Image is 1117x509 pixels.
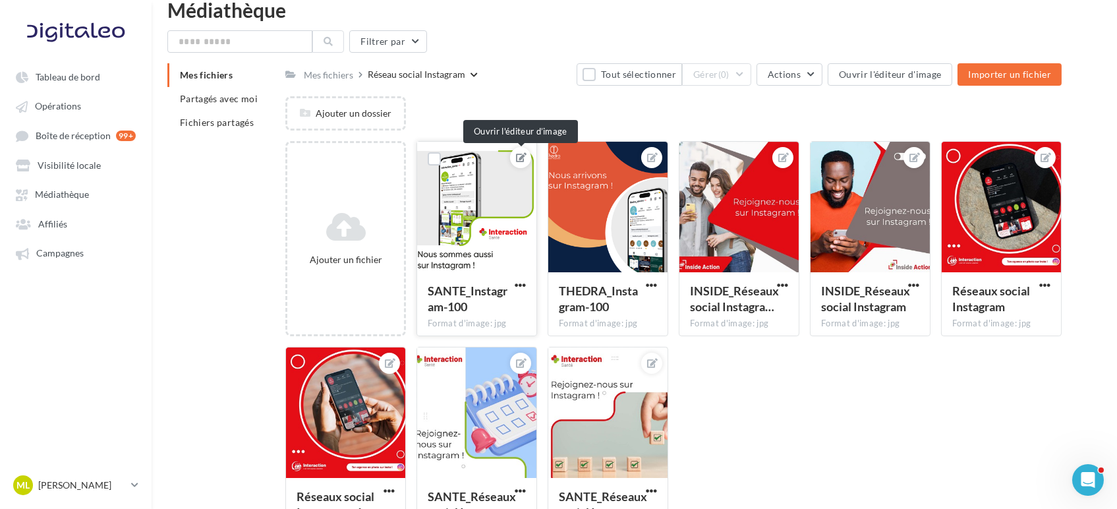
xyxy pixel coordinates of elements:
span: Visibilité locale [38,160,101,171]
span: (0) [718,69,730,80]
div: Mes fichiers [304,69,353,82]
div: Format d'image: jpg [690,318,788,330]
span: SANTE_Instagram-100 [428,284,507,314]
div: Format d'image: jpg [952,318,1050,330]
p: [PERSON_NAME] [38,479,126,492]
span: Médiathèque [35,189,89,200]
span: Campagnes [36,248,84,259]
a: Campagnes [8,241,144,264]
button: Filtrer par [349,30,427,53]
div: Format d'image: jpg [428,318,526,330]
span: ML [16,479,30,492]
div: Ajouter un fichier [293,253,399,266]
a: Opérations [8,94,144,117]
div: Réseau social Instagram [368,68,465,81]
button: Actions [757,63,822,86]
a: ML [PERSON_NAME] [11,473,141,498]
button: Ouvrir l'éditeur d'image [828,63,952,86]
span: Réseaux social Instagram [952,284,1030,314]
button: Importer un fichier [958,63,1062,86]
span: Affiliés [38,218,67,229]
div: Format d'image: jpg [559,318,657,330]
iframe: Intercom live chat [1072,464,1104,496]
span: Mes fichiers [180,69,233,80]
div: Ajouter un dossier [287,107,404,120]
div: Ouvrir l'éditeur d’image [463,120,578,143]
span: THEDRA_Instagram-100 [559,284,638,314]
div: Format d'image: jpg [821,318,919,330]
button: Gérer(0) [682,63,751,86]
span: Opérations [35,101,81,112]
a: Boîte de réception 99+ [8,123,144,148]
a: Tableau de bord [8,65,144,88]
span: Importer un fichier [968,69,1051,80]
span: Tableau de bord [36,71,100,82]
button: Tout sélectionner [577,63,682,86]
a: Médiathèque [8,182,144,206]
span: Actions [768,69,801,80]
a: Affiliés [8,212,144,235]
span: INSIDE_Réseaux social Instagram _1 [690,284,779,314]
span: Partagés avec moi [180,93,258,104]
div: 99+ [116,131,136,141]
span: Boîte de réception [36,130,111,141]
a: Visibilité locale [8,153,144,177]
span: INSIDE_Réseaux social Instagram [821,284,910,314]
span: Fichiers partagés [180,117,254,128]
